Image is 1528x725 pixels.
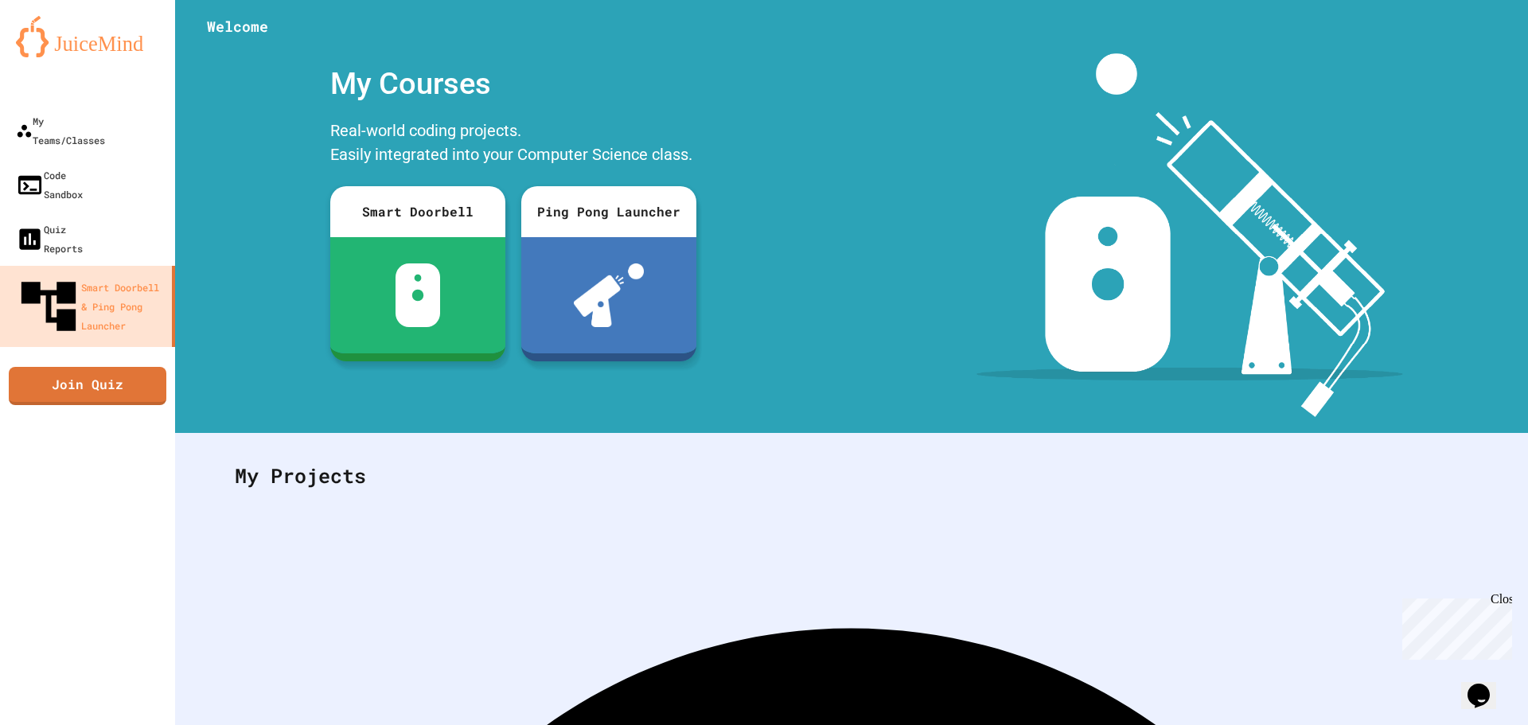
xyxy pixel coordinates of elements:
[574,263,645,327] img: ppl-with-ball.png
[322,115,704,174] div: Real-world coding projects. Easily integrated into your Computer Science class.
[219,445,1484,507] div: My Projects
[16,220,83,258] div: Quiz Reports
[1396,592,1512,660] iframe: chat widget
[6,6,110,101] div: Chat with us now!Close
[16,166,83,204] div: Code Sandbox
[330,186,505,237] div: Smart Doorbell
[976,53,1403,417] img: banner-image-my-projects.png
[16,111,105,150] div: My Teams/Classes
[16,274,166,339] div: Smart Doorbell & Ping Pong Launcher
[521,186,696,237] div: Ping Pong Launcher
[396,263,441,327] img: sdb-white.svg
[9,367,166,405] a: Join Quiz
[16,16,159,57] img: logo-orange.svg
[1461,661,1512,709] iframe: chat widget
[322,53,704,115] div: My Courses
